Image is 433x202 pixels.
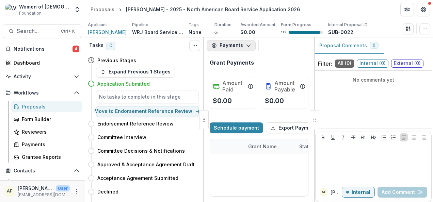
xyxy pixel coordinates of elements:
[210,122,263,133] button: Schedule payment
[88,4,117,14] a: Proposals
[5,4,16,15] img: Women of Reform Judaism
[11,101,82,112] a: Proposals
[60,28,76,35] div: Ctrl + K
[11,151,82,163] a: Grantee Reports
[373,43,375,48] span: 0
[214,29,218,36] p: ∞
[400,133,408,141] button: Align Left
[328,22,368,28] p: Internal Proposal ID
[389,133,398,141] button: Ordered List
[22,141,77,148] div: Payments
[88,4,303,14] nav: breadcrumb
[97,188,118,195] h4: Declined
[106,42,115,50] span: 0
[281,30,286,35] p: 91 %
[214,22,231,28] p: Duration
[328,29,353,36] p: SUB-0022
[7,189,12,193] div: Amanda Feldman
[11,126,82,137] a: Reviewers
[420,133,428,141] button: Align Right
[97,80,150,87] h4: Application Submitted
[97,147,185,154] h4: Committee Decisions & Notifications
[380,133,388,141] button: Bullet List
[210,60,254,66] h2: Grant Payments
[97,120,174,127] h4: Endorsement Reference Review
[96,67,175,78] button: Expand Previous 1 Stages
[19,10,42,16] span: Foundation
[88,29,127,36] a: [PERSON_NAME]
[14,90,71,96] span: Workflows
[14,74,71,80] span: Activity
[19,3,70,10] div: Women of [DEMOGRAPHIC_DATA]
[3,44,82,54] button: Notifications4
[189,29,202,36] p: None
[88,22,107,28] p: Applicant
[22,116,77,123] div: Form Builder
[97,57,136,64] h4: Previous Stages
[331,189,342,196] p: [PERSON_NAME]
[400,3,414,16] button: Partners
[222,80,245,93] h2: Amount Paid
[207,40,256,51] button: Payments
[189,22,199,28] p: Tags
[318,76,429,83] p: No comments yet
[18,185,53,192] p: [PERSON_NAME]
[295,143,319,150] div: Status
[97,134,146,141] h4: Committee Interview
[391,60,423,68] span: External ( 0 )
[244,143,281,150] div: Grant Name
[17,28,57,34] span: Search...
[335,60,354,68] span: All ( 0 )
[3,57,82,68] a: Dashboard
[378,187,427,198] button: Add Comment
[91,6,114,13] div: Proposals
[319,133,327,141] button: Bold
[89,43,103,48] h3: Tasks
[132,22,148,28] p: Pipeline
[369,133,378,141] button: Heading 2
[349,133,357,141] button: Strike
[126,6,300,13] div: [PERSON_NAME] - 2025 - North American Board Service Application 2026
[22,153,77,161] div: Grantee Reports
[213,96,232,106] p: $0.00
[352,189,370,195] p: Internal
[14,168,71,174] span: Contacts
[22,103,77,110] div: Proposals
[244,139,295,154] div: Grant Name
[410,133,418,141] button: Align Center
[3,87,82,98] button: Open Workflows
[318,60,332,68] p: Filter:
[73,46,79,52] span: 4
[73,187,81,196] button: More
[339,133,347,141] button: Italicize
[11,114,82,125] a: Form Builder
[97,161,195,168] h4: Approved & Acceptance Agreement Draft
[14,46,73,52] span: Notifications
[359,133,367,141] button: Heading 1
[357,60,388,68] span: Internal ( 0 )
[322,190,326,194] div: Amanda Feldman
[314,37,384,54] button: Proposal Comments
[97,174,178,182] h4: Acceptance Agreement Submitted
[3,71,82,82] button: Open Activity
[417,3,430,16] button: Get Help
[240,29,255,36] p: $0.00
[14,59,77,66] div: Dashboard
[329,133,337,141] button: Underline
[11,139,82,150] a: Payments
[11,179,82,190] a: Grantees
[3,24,82,38] button: Search...
[265,96,284,106] p: $0.00
[240,22,275,28] p: Awarded Amount
[274,80,297,93] h2: Amount Payable
[342,187,375,198] button: Internal
[295,139,346,154] div: Status
[189,40,200,51] button: Toggle View Cancelled Tasks
[73,3,82,16] button: Open entity switcher
[18,192,70,198] p: [EMAIL_ADDRESS][DOMAIN_NAME]
[3,165,82,176] button: Open Contacts
[281,22,311,28] p: Form Progress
